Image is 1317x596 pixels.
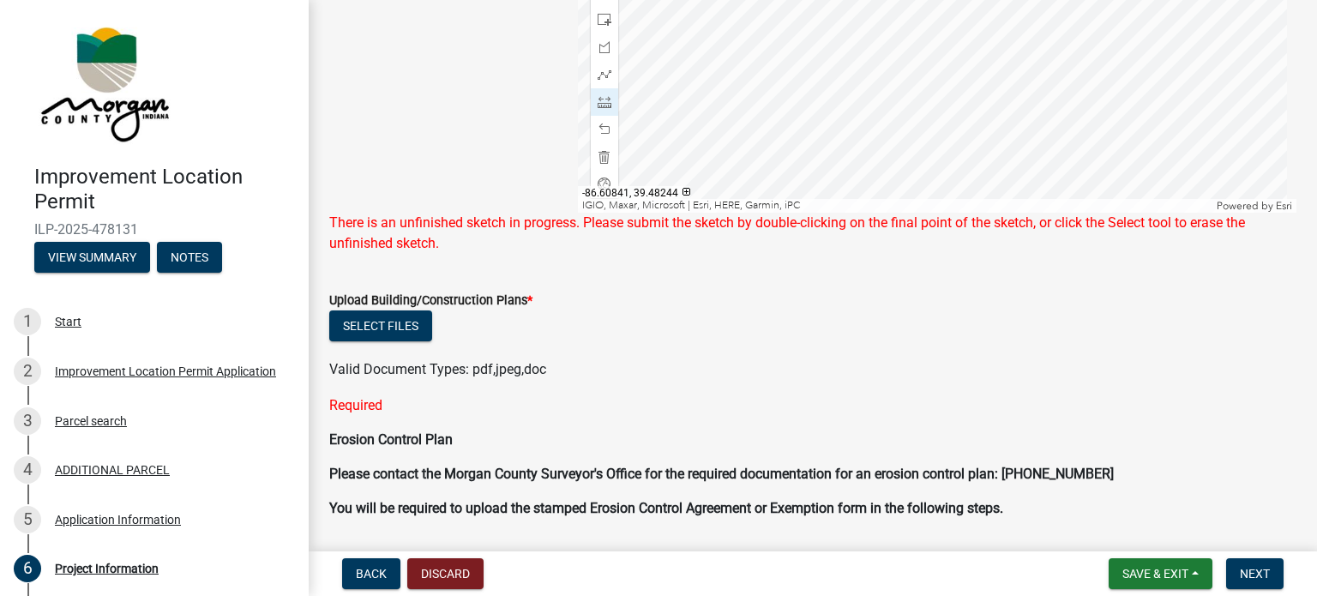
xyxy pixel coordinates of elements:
div: Improvement Location Permit Application [55,365,276,377]
a: Esri [1276,200,1292,212]
div: Start [55,316,81,328]
strong: You will be required to upload the stamped Erosion Control Agreement or Exemption form in the fol... [329,500,1003,516]
span: Next [1240,567,1270,581]
div: Powered by [1212,199,1296,213]
button: Notes [157,242,222,273]
label: Upload Building/Construction Plans [329,295,532,307]
button: Discard [407,558,484,589]
span: Valid Document Types: pdf,jpeg,doc [329,361,546,377]
button: View Summary [34,242,150,273]
div: Application Information [55,514,181,526]
div: 2 [14,358,41,385]
div: Project Information [55,563,159,575]
span: Save & Exit [1122,567,1188,581]
wm-modal-confirm: Summary [34,251,150,265]
div: There is an unfinished sketch in progress. Please submit the sketch by double-clicking on the fin... [329,213,1296,254]
span: Back [356,567,387,581]
div: 6 [14,555,41,582]
div: Parcel search [55,415,127,427]
button: Select files [329,310,432,341]
div: Required [329,395,1296,416]
wm-modal-confirm: Notes [157,251,222,265]
div: 4 [14,456,41,484]
h4: Improvement Location Permit [34,165,295,214]
span: ILP-2025-478131 [34,221,274,238]
div: ADDITIONAL PARCEL [55,464,170,476]
div: 3 [14,407,41,435]
strong: Please contact the Morgan County Surveyor's Office for the required documentation for an erosion ... [329,466,1114,482]
button: Back [342,558,400,589]
div: IGIO, Maxar, Microsoft | Esri, HERE, Garmin, iPC [578,199,1213,213]
div: 5 [14,506,41,533]
button: Next [1226,558,1284,589]
button: Save & Exit [1109,558,1212,589]
strong: Erosion Control Plan [329,431,453,448]
img: Morgan County, Indiana [34,18,172,147]
div: 1 [14,308,41,335]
